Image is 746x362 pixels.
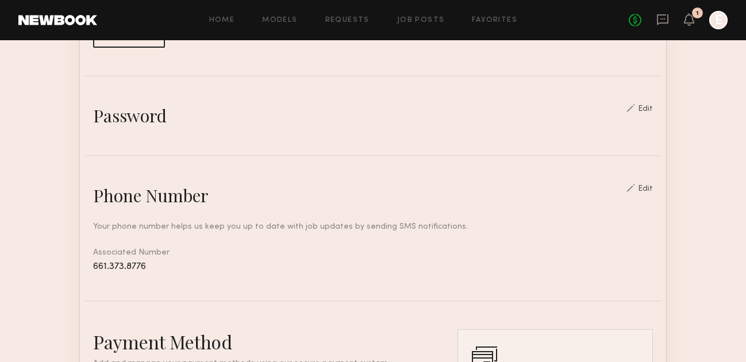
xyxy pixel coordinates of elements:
[325,17,370,24] a: Requests
[93,184,209,207] div: Phone Number
[93,329,423,354] h2: Payment Method
[696,10,699,17] div: 1
[397,17,445,24] a: Job Posts
[93,247,653,273] div: Associated Number
[709,11,728,29] a: E
[209,17,235,24] a: Home
[93,104,167,127] div: Password
[262,17,297,24] a: Models
[638,185,653,193] div: Edit
[638,105,653,113] div: Edit
[93,262,146,271] span: 661.373.8776
[472,17,517,24] a: Favorites
[93,221,653,233] div: Your phone number helps us keep you up to date with job updates by sending SMS notifications.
